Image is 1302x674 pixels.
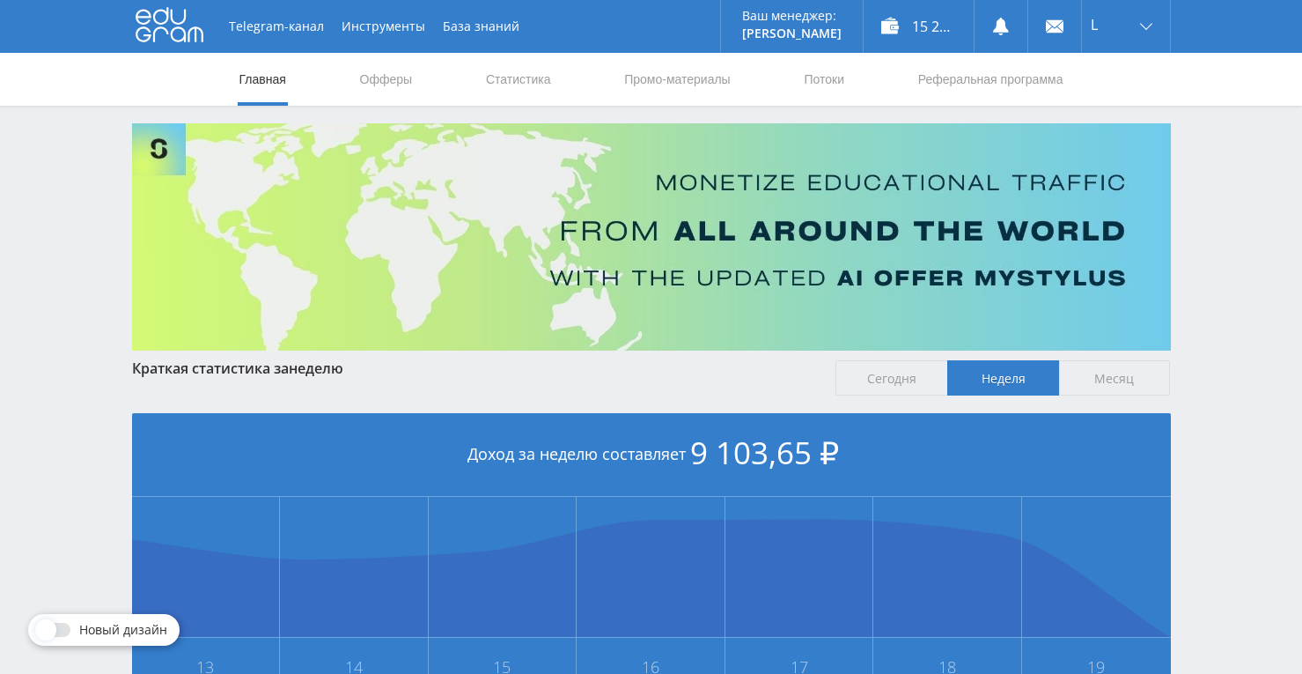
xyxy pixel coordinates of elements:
[289,359,343,378] span: неделю
[947,360,1059,396] span: Неделя
[430,660,576,674] span: 15
[1091,18,1098,32] span: L
[916,53,1065,106] a: Реферальная программа
[484,53,553,106] a: Статистика
[622,53,732,106] a: Промо-материалы
[133,660,279,674] span: 13
[577,660,724,674] span: 16
[238,53,288,106] a: Главная
[132,413,1171,497] div: Доход за неделю составляет
[742,9,842,23] p: Ваш менеджер:
[726,660,872,674] span: 17
[835,360,947,396] span: Сегодня
[281,660,427,674] span: 14
[132,123,1171,351] img: Banner
[358,53,415,106] a: Офферы
[132,360,819,376] div: Краткая статистика за
[742,26,842,41] p: [PERSON_NAME]
[79,623,167,637] span: Новый дизайн
[874,660,1020,674] span: 18
[690,432,839,473] span: 9 103,65 ₽
[802,53,846,106] a: Потоки
[1023,660,1170,674] span: 19
[1059,360,1171,396] span: Месяц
